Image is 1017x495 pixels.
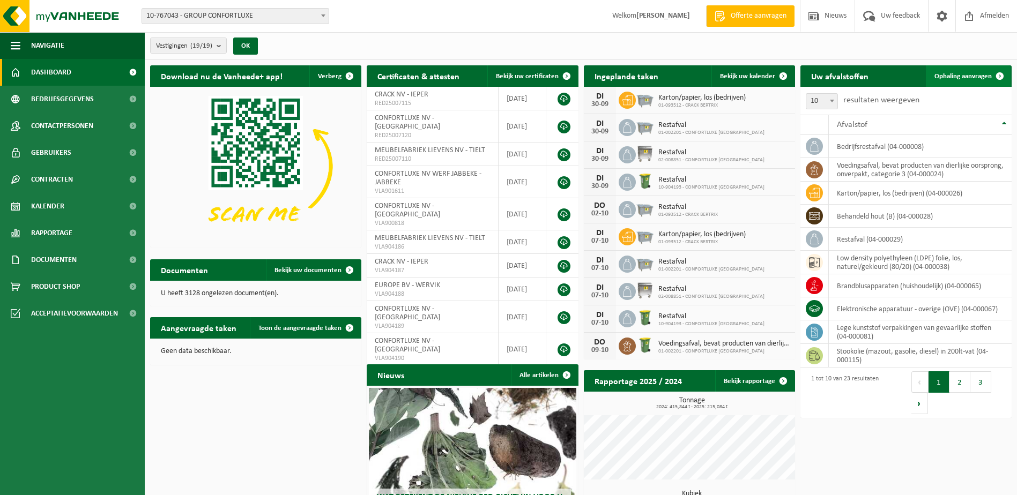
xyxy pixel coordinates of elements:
span: 10 [806,93,838,109]
h2: Download nu de Vanheede+ app! [150,65,293,86]
div: 09-10 [589,347,611,354]
img: WB-2500-GAL-GY-01 [636,117,654,136]
button: Previous [911,371,929,393]
td: brandblusapparaten (huishoudelijk) (04-000065) [829,274,1012,297]
span: CONFORTLUXE NV - [GEOGRAPHIC_DATA] [375,114,440,131]
span: Bekijk uw certificaten [496,73,559,80]
div: 07-10 [589,237,611,245]
a: Bekijk uw documenten [266,259,360,281]
span: RED25007110 [375,155,490,163]
td: restafval (04-000029) [829,228,1012,251]
td: bedrijfsrestafval (04-000008) [829,135,1012,158]
div: 07-10 [589,292,611,299]
span: VLA904188 [375,290,490,298]
span: Restafval [658,176,764,184]
span: Bedrijfsgegevens [31,86,94,112]
span: 10-904193 - CONFORTLUXE [GEOGRAPHIC_DATA] [658,184,764,191]
div: DI [589,229,611,237]
td: [DATE] [499,254,546,277]
span: Navigatie [31,32,64,59]
td: [DATE] [499,142,546,166]
div: 30-09 [589,101,611,108]
td: stookolie (mazout, gasolie, diesel) in 200lt-vat (04-000115) [829,344,1012,367]
a: Toon de aangevraagde taken [250,317,360,339]
span: CRACK NV - IEPER [375,258,428,266]
td: [DATE] [499,230,546,254]
img: WB-2500-GAL-GY-01 [636,254,654,272]
p: Geen data beschikbaar. [161,348,351,355]
span: MEUBELFABRIEK LIEVENS NV - TIELT [375,234,485,242]
span: Restafval [658,203,718,212]
span: CONFORTLUXE NV WERF JABBEKE - JABBEKE [375,170,481,186]
count: (19/19) [190,42,212,49]
td: lege kunststof verpakkingen van gevaarlijke stoffen (04-000081) [829,320,1012,344]
div: DI [589,283,611,292]
img: WB-1100-GAL-GY-02 [636,145,654,163]
span: EUROPE BV - WERVIK [375,281,440,289]
h2: Ingeplande taken [584,65,669,86]
button: 3 [970,371,991,393]
div: DI [589,119,611,128]
span: Karton/papier, los (bedrijven) [658,230,746,239]
span: 01-002201 - CONFORTLUXE [GEOGRAPHIC_DATA] [658,348,790,355]
td: behandeld hout (B) (04-000028) [829,205,1012,228]
td: [DATE] [499,333,546,365]
div: DO [589,201,611,210]
span: Restafval [658,121,764,130]
strong: [PERSON_NAME] [636,12,690,20]
span: Restafval [658,312,764,321]
span: CONFORTLUXE NV - [GEOGRAPHIC_DATA] [375,202,440,219]
img: WB-0240-HPE-GN-50 [636,309,654,327]
td: [DATE] [499,110,546,142]
a: Bekijk uw certificaten [487,65,577,87]
div: 07-10 [589,265,611,272]
span: VLA904186 [375,243,490,251]
span: 10-904193 - CONFORTLUXE [GEOGRAPHIC_DATA] [658,321,764,327]
td: voedingsafval, bevat producten van dierlijke oorsprong, onverpakt, categorie 3 (04-000024) [829,158,1012,182]
span: Rapportage [31,220,72,246]
button: OK [233,37,258,55]
span: 2024: 415,844 t - 2025: 215,084 t [589,404,795,410]
div: DI [589,147,611,155]
span: Ophaling aanvragen [934,73,992,80]
a: Bekijk rapportage [715,370,794,392]
span: Acceptatievoorwaarden [31,300,118,327]
label: resultaten weergeven [843,96,919,104]
h2: Nieuws [367,364,415,385]
span: 10 [806,94,837,109]
span: Kalender [31,193,64,220]
h2: Rapportage 2025 / 2024 [584,370,693,391]
button: Verberg [309,65,360,87]
td: elektronische apparatuur - overige (OVE) (04-000067) [829,297,1012,320]
span: VLA904190 [375,354,490,363]
span: 01-093512 - CRACK BERTRIX [658,239,746,245]
img: WB-0240-HPE-GN-50 [636,172,654,190]
h2: Aangevraagde taken [150,317,247,338]
button: Vestigingen(19/19) [150,37,227,54]
a: Bekijk uw kalender [711,65,794,87]
div: DI [589,311,611,319]
img: WB-2500-GAL-GY-01 [636,227,654,245]
span: 10-767043 - GROUP CONFORTLUXE [142,9,329,24]
img: WB-0240-HPE-GN-50 [636,336,654,354]
span: Restafval [658,148,764,157]
div: 02-10 [589,210,611,217]
span: Gebruikers [31,139,71,166]
span: Verberg [318,73,342,80]
img: WB-2500-GAL-GY-01 [636,199,654,217]
span: Bekijk uw documenten [274,267,342,274]
span: Karton/papier, los (bedrijven) [658,94,746,102]
span: VLA904189 [375,322,490,331]
span: VLA900818 [375,219,490,228]
span: Restafval [658,258,764,266]
td: [DATE] [499,277,546,301]
span: Bekijk uw kalender [720,73,775,80]
td: [DATE] [499,166,546,198]
span: Toon de aangevraagde taken [258,325,342,332]
a: Ophaling aanvragen [926,65,1011,87]
span: Restafval [658,285,764,294]
span: 01-093512 - CRACK BERTRIX [658,212,718,218]
td: karton/papier, los (bedrijven) (04-000026) [829,182,1012,205]
img: WB-2500-GAL-GY-01 [636,90,654,108]
p: U heeft 3128 ongelezen document(en). [161,290,351,297]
